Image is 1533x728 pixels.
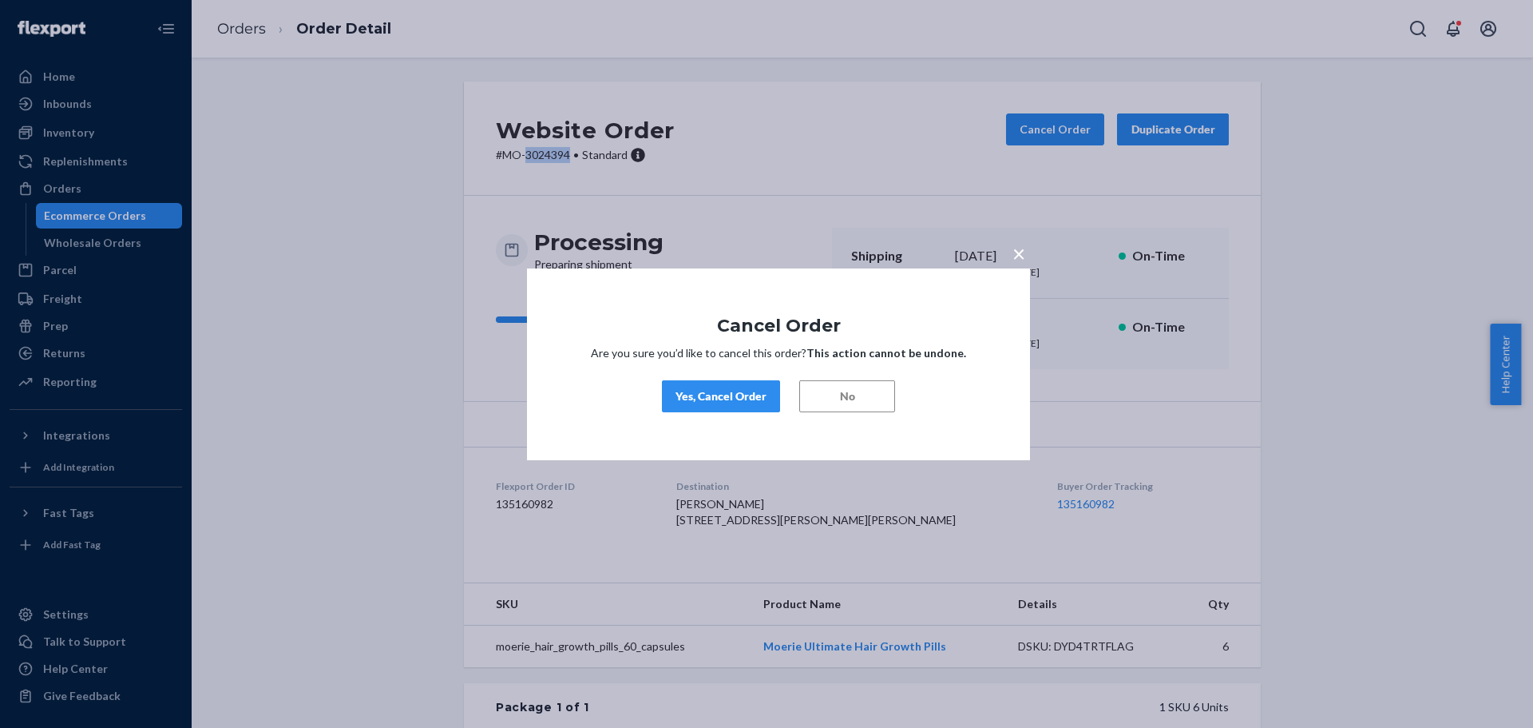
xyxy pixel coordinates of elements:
button: Yes, Cancel Order [662,380,780,412]
span: × [1012,239,1025,266]
strong: This action cannot be undone. [806,346,966,360]
div: Yes, Cancel Order [675,388,766,404]
button: No [799,380,895,412]
h1: Cancel Order [575,316,982,335]
p: Are you sure you’d like to cancel this order? [575,345,982,361]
